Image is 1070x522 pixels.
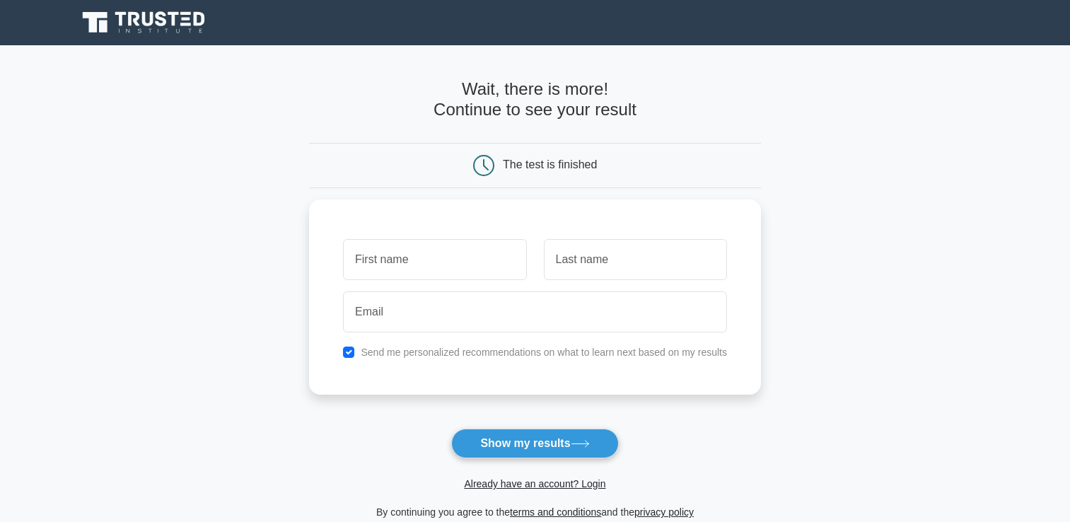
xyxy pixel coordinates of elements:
a: terms and conditions [510,506,601,518]
div: The test is finished [503,158,597,170]
div: By continuing you agree to the and the [301,504,769,521]
a: Already have an account? Login [464,478,605,489]
button: Show my results [451,429,618,458]
input: First name [343,239,526,280]
input: Last name [544,239,727,280]
label: Send me personalized recommendations on what to learn next based on my results [361,347,727,358]
input: Email [343,291,727,332]
a: privacy policy [634,506,694,518]
h4: Wait, there is more! Continue to see your result [309,79,761,120]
